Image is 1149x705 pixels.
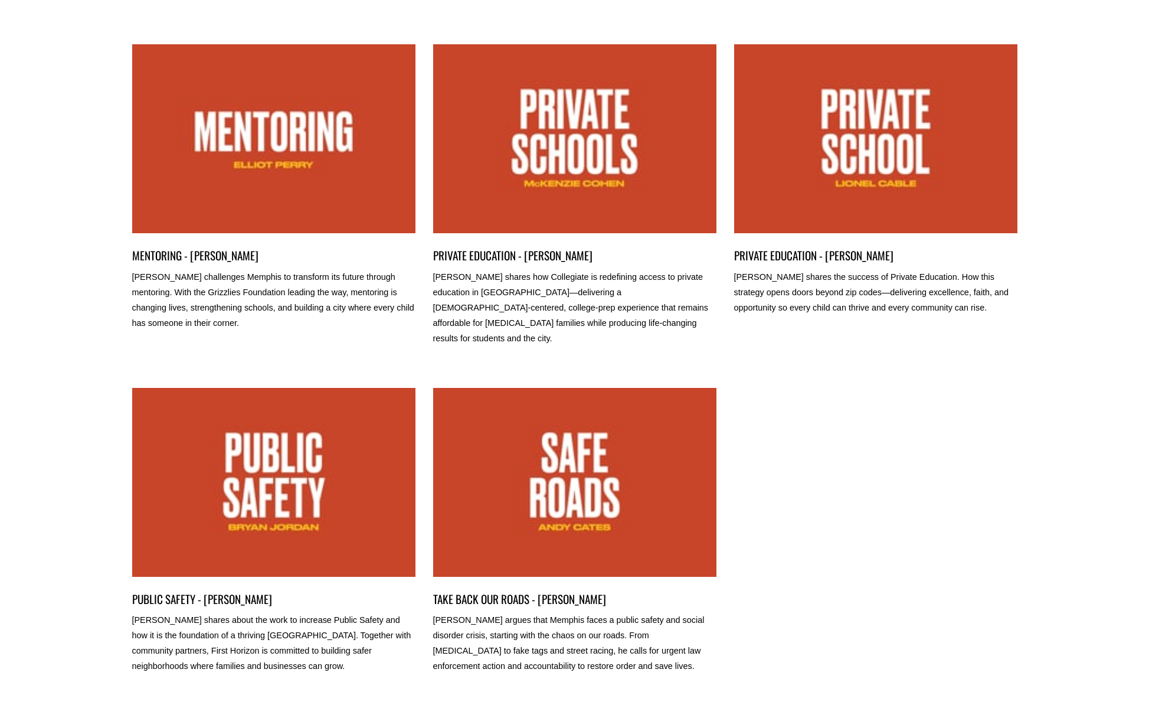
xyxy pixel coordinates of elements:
[734,248,1017,264] a: PRIVATE EDUCATION - [PERSON_NAME]
[433,270,716,347] p: [PERSON_NAME] shares how Collegiate is redefining access to private education in [GEOGRAPHIC_DATA...
[132,592,415,608] a: PUBLIC SAFETY - [PERSON_NAME]
[132,44,415,233] a: MENTORING - ELLIOT PERRY
[433,388,716,577] a: TAKE BACK OUR ROADS - ANDY CATES
[433,248,716,264] a: PRIVATE EDUCATION - [PERSON_NAME]
[734,270,1017,316] p: [PERSON_NAME] shares the success of Private Education. How this strategy opens doors beyond zip c...
[132,388,415,577] a: PUBLIC SAFETY - BRYAN JORDAN
[132,613,415,674] p: [PERSON_NAME] shares about the work to increase Public Safety and how it is the foundation of a t...
[433,44,716,233] a: PRIVATE EDUCATION - MCKENZIE COHEN
[132,248,415,264] a: MENTORING - [PERSON_NAME]
[433,613,716,674] p: [PERSON_NAME] argues that Memphis faces a public safety and social disorder crisis, starting with...
[734,44,1017,233] a: PRIVATE EDUCATION - LIONEL CABLE
[132,270,415,331] p: [PERSON_NAME] challenges Memphis to transform its future through mentoring. With the Grizzlies Fo...
[433,592,716,608] a: TAKE BACK OUR ROADS - [PERSON_NAME]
